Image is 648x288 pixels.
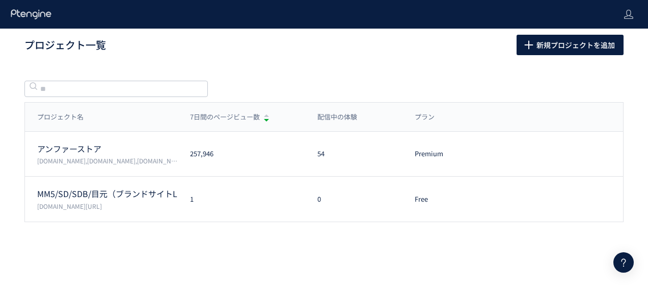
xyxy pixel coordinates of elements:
div: 54 [305,149,402,159]
div: Free [402,195,471,204]
span: プロジェクト名 [37,112,84,122]
div: Premium [402,149,471,159]
div: 1 [178,195,305,204]
span: 7日間のページビュー数 [190,112,260,122]
p: scalp-d.angfa-store.jp/ [37,202,178,210]
p: permuta.jp,femtur.jp,angfa-store.jp,shopping.geocities.jp [37,156,178,165]
h1: プロジェクト一覧 [24,38,494,53]
p: MM5/SD/SDB/目元（ブランドサイトLP/広告LP） [37,188,178,200]
div: 0 [305,195,402,204]
button: 新規プロジェクトを追加 [517,35,624,55]
span: プラン [415,112,435,122]
span: 配信中の体験 [317,112,357,122]
div: 257,946 [178,149,305,159]
p: アンファーストア [37,143,178,155]
span: 新規プロジェクトを追加 [536,35,615,55]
